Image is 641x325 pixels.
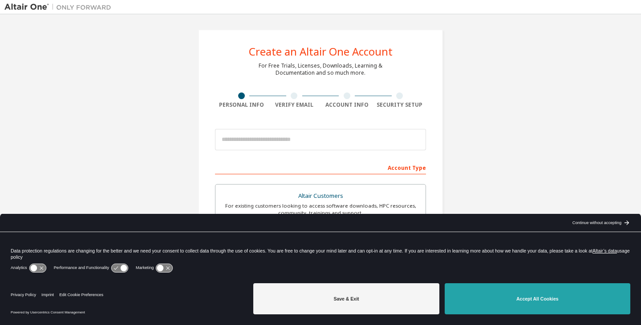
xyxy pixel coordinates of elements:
[268,101,321,108] div: Verify Email
[221,202,420,217] div: For existing customers looking to access software downloads, HPC resources, community, trainings ...
[249,46,393,57] div: Create an Altair One Account
[373,101,426,108] div: Security Setup
[259,62,382,76] div: For Free Trials, Licenses, Downloads, Learning & Documentation and so much more.
[215,101,268,108] div: Personal Info
[215,160,426,174] div: Account Type
[4,3,116,12] img: Altair One
[221,190,420,202] div: Altair Customers
[320,101,373,108] div: Account Info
